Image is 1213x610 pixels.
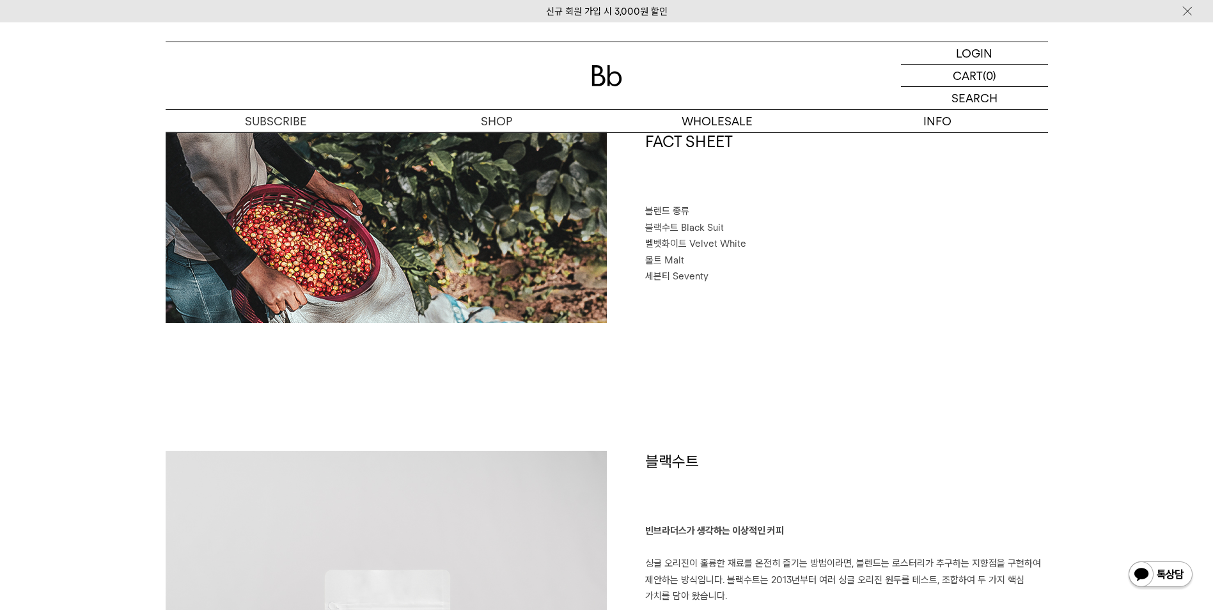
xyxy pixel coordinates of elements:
img: 로고 [591,65,622,86]
p: LOGIN [956,42,992,64]
span: 세븐티 [645,270,670,282]
span: 블렌드 종류 [645,205,689,217]
span: 벨벳화이트 [645,238,687,249]
p: CART [953,65,983,86]
span: Malt [664,254,684,266]
a: SUBSCRIBE [166,110,386,132]
p: INFO [827,110,1048,132]
b: 빈브라더스가 생각하는 이상적인 커피 [645,525,784,536]
h1: FACT SHEET [645,131,1048,204]
img: 블렌드 커피 3종 (각 200g x3) [166,131,607,323]
p: WHOLESALE [607,110,827,132]
span: Black Suit [681,222,724,233]
span: 블랙수트 [645,222,678,233]
span: 몰트 [645,254,662,266]
a: LOGIN [901,42,1048,65]
span: Seventy [673,270,708,282]
h1: 블랙수트 [645,451,1048,524]
a: SHOP [386,110,607,132]
p: (0) [983,65,996,86]
a: 신규 회원 가입 시 3,000원 할인 [546,6,668,17]
a: CART (0) [901,65,1048,87]
img: 카카오톡 채널 1:1 채팅 버튼 [1127,560,1194,591]
span: Velvet White [689,238,746,249]
p: SEARCH [951,87,998,109]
